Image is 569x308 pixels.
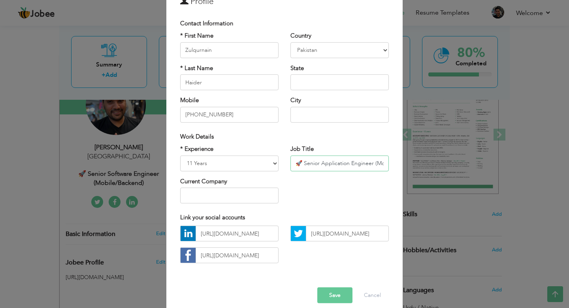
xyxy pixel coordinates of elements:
img: facebook [181,248,196,263]
span: Link your social accounts [180,213,245,221]
input: Profile Link [196,247,279,263]
img: linkedin [181,226,196,241]
label: Job Title [290,145,314,153]
button: Cancel [356,287,389,303]
label: Mobile [180,96,199,105]
button: Save [317,287,352,303]
label: Current Company [180,177,227,185]
label: State [290,64,304,72]
input: Profile Link [196,226,279,241]
label: City [290,96,301,105]
span: Contact Information [180,19,233,27]
input: Profile Link [306,226,389,241]
label: Country [290,32,311,40]
label: * Experience [180,145,213,153]
label: * First Name [180,32,213,40]
img: Twitter [291,226,306,241]
span: Work Details [180,132,214,140]
label: * Last Name [180,64,213,72]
